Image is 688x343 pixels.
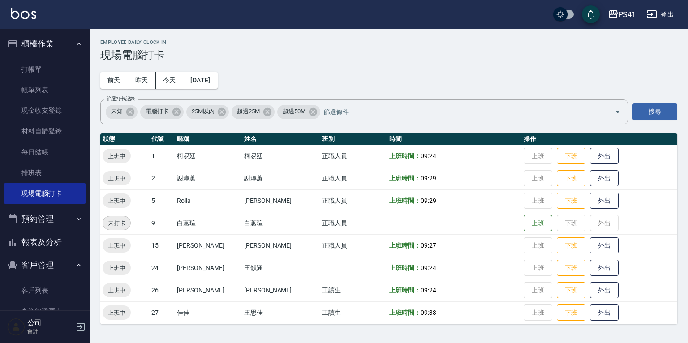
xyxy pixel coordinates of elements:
button: 外出 [590,193,619,209]
span: 09:33 [421,309,436,316]
div: 超過50M [277,105,320,119]
b: 上班時間： [389,175,421,182]
button: 客戶管理 [4,253,86,277]
div: PS41 [619,9,636,20]
span: 上班中 [103,263,131,273]
td: [PERSON_NAME] [175,279,242,301]
div: 超過25M [232,105,275,119]
a: 客戶列表 [4,280,86,301]
a: 帳單列表 [4,80,86,100]
div: 未知 [106,105,138,119]
td: 工讀生 [320,279,387,301]
td: 15 [149,234,175,257]
a: 排班表 [4,163,86,183]
button: 外出 [590,148,619,164]
span: 電腦打卡 [140,107,174,116]
td: Rolla [175,189,242,212]
button: 外出 [590,304,619,321]
span: 上班中 [103,174,131,183]
h3: 現場電腦打卡 [100,49,677,61]
td: 1 [149,145,175,167]
th: 暱稱 [175,133,242,145]
button: save [582,5,600,23]
td: 工讀生 [320,301,387,324]
button: 下班 [557,193,585,209]
b: 上班時間： [389,309,421,316]
a: 打帳單 [4,59,86,80]
img: Logo [11,8,36,19]
button: 下班 [557,170,585,187]
td: 柯易廷 [175,145,242,167]
td: 正職人員 [320,189,387,212]
td: 佳佳 [175,301,242,324]
button: [DATE] [183,72,217,89]
td: 正職人員 [320,167,387,189]
td: 正職人員 [320,212,387,234]
th: 姓名 [242,133,320,145]
td: 王韻涵 [242,257,320,279]
th: 狀態 [100,133,149,145]
button: 下班 [557,237,585,254]
button: 櫃檯作業 [4,32,86,56]
button: 下班 [557,304,585,321]
span: 上班中 [103,286,131,295]
span: 未打卡 [103,219,130,228]
td: 26 [149,279,175,301]
th: 時間 [387,133,521,145]
b: 上班時間： [389,287,421,294]
label: 篩選打卡記錄 [107,95,135,102]
button: 下班 [557,260,585,276]
td: 白蕙瑄 [175,212,242,234]
a: 現場電腦打卡 [4,183,86,204]
b: 上班時間： [389,152,421,159]
span: 09:24 [421,152,436,159]
td: 正職人員 [320,145,387,167]
a: 客資篩選匯出 [4,301,86,322]
button: 報表及分析 [4,231,86,254]
button: 下班 [557,282,585,299]
b: 上班時間： [389,242,421,249]
a: 材料自購登錄 [4,121,86,141]
span: 上班中 [103,308,131,317]
button: Open [611,105,625,119]
th: 操作 [521,133,677,145]
td: [PERSON_NAME] [175,257,242,279]
button: 外出 [590,282,619,299]
span: 上班中 [103,196,131,206]
span: 09:27 [421,242,436,249]
td: 5 [149,189,175,212]
button: 外出 [590,260,619,276]
span: 上班中 [103,241,131,250]
td: [PERSON_NAME] [242,279,320,301]
td: 24 [149,257,175,279]
td: 柯易廷 [242,145,320,167]
p: 會計 [27,327,73,335]
span: 25M以內 [186,107,220,116]
td: [PERSON_NAME] [242,234,320,257]
button: 下班 [557,148,585,164]
span: 未知 [106,107,128,116]
td: 27 [149,301,175,324]
td: [PERSON_NAME] [242,189,320,212]
button: 前天 [100,72,128,89]
td: 謝淳蕙 [175,167,242,189]
div: 電腦打卡 [140,105,184,119]
td: [PERSON_NAME] [175,234,242,257]
span: 09:24 [421,287,436,294]
h2: Employee Daily Clock In [100,39,677,45]
input: 篩選條件 [322,104,599,120]
td: 2 [149,167,175,189]
span: 上班中 [103,151,131,161]
button: PS41 [604,5,639,24]
button: 搜尋 [632,103,677,120]
td: 正職人員 [320,234,387,257]
b: 上班時間： [389,264,421,271]
span: 09:29 [421,175,436,182]
span: 超過25M [232,107,265,116]
button: 外出 [590,170,619,187]
td: 白蕙瑄 [242,212,320,234]
div: 25M以內 [186,105,229,119]
span: 09:24 [421,264,436,271]
button: 預約管理 [4,207,86,231]
td: 王思佳 [242,301,320,324]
